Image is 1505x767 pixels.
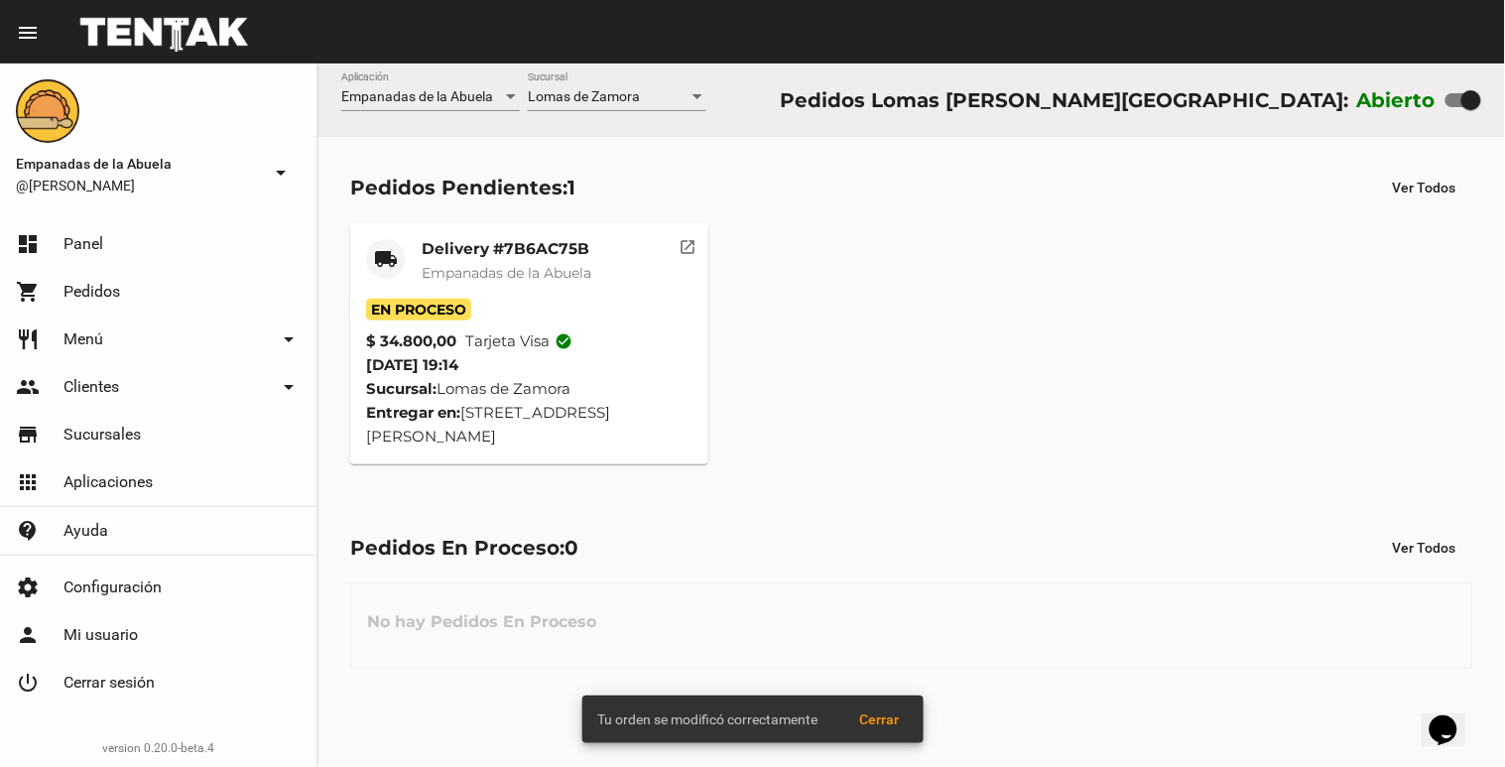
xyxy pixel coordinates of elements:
mat-icon: local_shipping [374,247,398,271]
div: Pedidos Pendientes: [350,172,575,203]
div: version 0.20.0-beta.4 [16,738,301,758]
span: Ver Todos [1393,540,1456,556]
mat-icon: person [16,623,40,647]
mat-icon: shopping_cart [16,280,40,304]
button: Cerrar [844,702,916,737]
mat-icon: arrow_drop_down [277,327,301,351]
h3: No hay Pedidos En Proceso [351,592,612,652]
div: Lomas de Zamora [366,377,692,401]
span: Lomas de Zamora [528,88,640,104]
span: 0 [564,536,578,560]
mat-icon: arrow_drop_down [269,161,293,185]
mat-icon: people [16,375,40,399]
mat-icon: store [16,423,40,447]
mat-icon: restaurant [16,327,40,351]
mat-icon: arrow_drop_down [277,375,301,399]
strong: $ 34.800,00 [366,329,456,353]
span: Mi usuario [63,625,138,645]
img: f0136945-ed32-4f7c-91e3-a375bc4bb2c5.png [16,79,79,143]
button: Ver Todos [1377,530,1472,566]
span: En Proceso [366,299,471,320]
div: [STREET_ADDRESS][PERSON_NAME] [366,401,692,448]
span: Empanadas de la Abuela [422,264,591,282]
span: Cerrar [860,711,900,727]
span: Empanadas de la Abuela [341,88,493,104]
span: Ayuda [63,521,108,541]
mat-icon: check_circle [556,332,573,350]
mat-icon: apps [16,470,40,494]
span: Menú [63,329,103,349]
span: 1 [567,176,575,199]
span: Cerrar sesión [63,673,155,693]
span: Clientes [63,377,119,397]
mat-icon: open_in_new [680,235,697,253]
mat-card-title: Delivery #7B6AC75B [422,239,591,259]
mat-icon: power_settings_new [16,671,40,695]
span: Sucursales [63,425,141,445]
mat-icon: dashboard [16,232,40,256]
label: Abierto [1357,84,1437,116]
mat-icon: menu [16,21,40,45]
span: Aplicaciones [63,472,153,492]
div: Pedidos En Proceso: [350,532,578,564]
span: Tu orden se modificó correctamente [598,709,818,729]
mat-icon: settings [16,575,40,599]
span: [DATE] 19:14 [366,355,458,374]
mat-icon: contact_support [16,519,40,543]
span: @[PERSON_NAME] [16,176,261,195]
span: Empanadas de la Abuela [16,152,261,176]
span: Panel [63,234,103,254]
iframe: chat widget [1422,688,1485,747]
strong: Entregar en: [366,403,460,422]
strong: Sucursal: [366,379,437,398]
span: Tarjeta visa [465,329,573,353]
div: Pedidos Lomas [PERSON_NAME][GEOGRAPHIC_DATA]: [780,84,1348,116]
span: Configuración [63,577,162,597]
span: Ver Todos [1393,180,1456,195]
span: Pedidos [63,282,120,302]
button: Ver Todos [1377,170,1472,205]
